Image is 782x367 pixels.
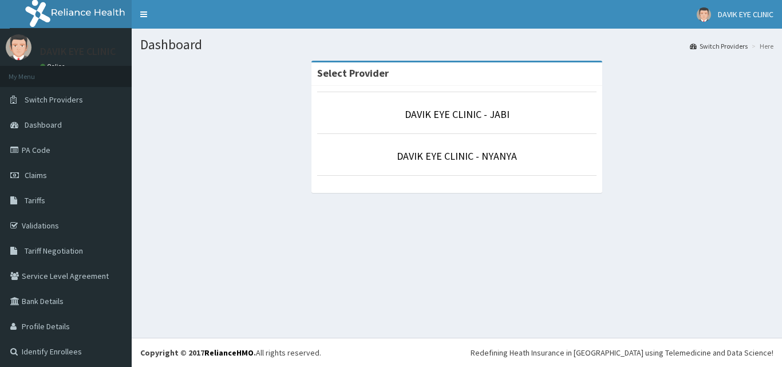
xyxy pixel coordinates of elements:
[749,41,773,51] li: Here
[690,41,748,51] a: Switch Providers
[25,246,83,256] span: Tariff Negotiation
[718,9,773,19] span: DAVIK EYE CLINIC
[317,66,389,80] strong: Select Provider
[40,46,116,57] p: DAVIK EYE CLINIC
[25,94,83,105] span: Switch Providers
[471,347,773,358] div: Redefining Heath Insurance in [GEOGRAPHIC_DATA] using Telemedicine and Data Science!
[40,62,68,70] a: Online
[204,348,254,358] a: RelianceHMO
[132,338,782,367] footer: All rights reserved.
[25,120,62,130] span: Dashboard
[140,348,256,358] strong: Copyright © 2017 .
[697,7,711,22] img: User Image
[405,108,510,121] a: DAVIK EYE CLINIC - JABI
[140,37,773,52] h1: Dashboard
[397,149,517,163] a: DAVIK EYE CLINIC - NYANYA
[25,170,47,180] span: Claims
[6,34,31,60] img: User Image
[25,195,45,206] span: Tariffs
